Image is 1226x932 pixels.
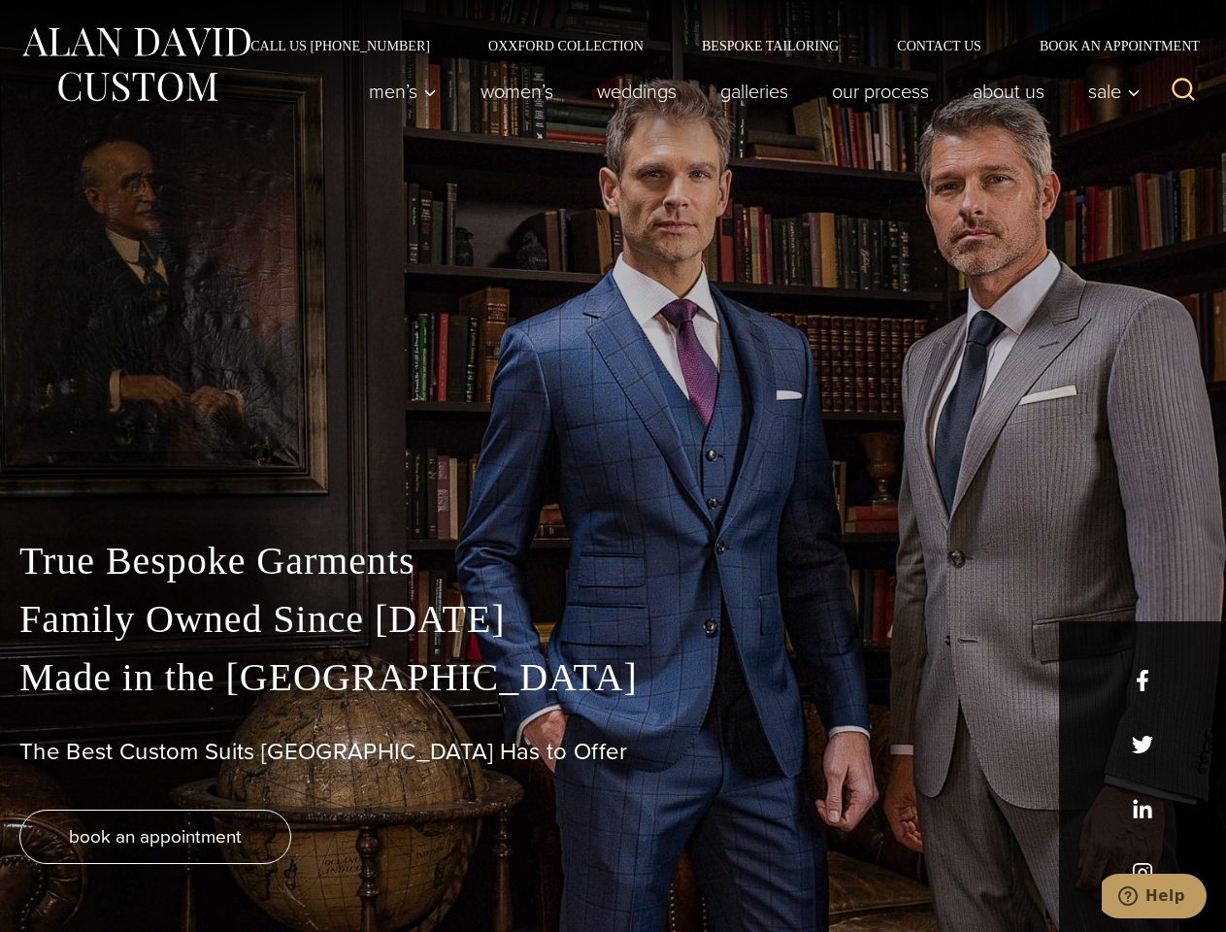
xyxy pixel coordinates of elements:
button: Sale sub menu toggle [1067,72,1151,111]
nav: Secondary Navigation [221,39,1207,52]
a: book an appointment [19,810,291,864]
button: Men’s sub menu toggle [348,72,459,111]
a: Call Us [PHONE_NUMBER] [221,39,459,52]
iframe: Opens a widget where you can chat to one of our agents [1102,874,1207,922]
nav: Primary Navigation [348,72,1151,111]
a: Women’s [459,72,576,111]
a: weddings [576,72,699,111]
a: Oxxford Collection [459,39,673,52]
a: Book an Appointment [1011,39,1207,52]
a: About Us [951,72,1067,111]
a: Contact Us [868,39,1011,52]
p: True Bespoke Garments Family Owned Since [DATE] Made in the [GEOGRAPHIC_DATA] [19,532,1207,707]
h1: The Best Custom Suits [GEOGRAPHIC_DATA] Has to Offer [19,738,1207,766]
a: Bespoke Tailoring [673,39,868,52]
a: Galleries [699,72,811,111]
a: Our Process [811,72,951,111]
img: Alan David Custom [19,21,252,108]
button: View Search Form [1160,68,1207,115]
span: book an appointment [69,822,242,850]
